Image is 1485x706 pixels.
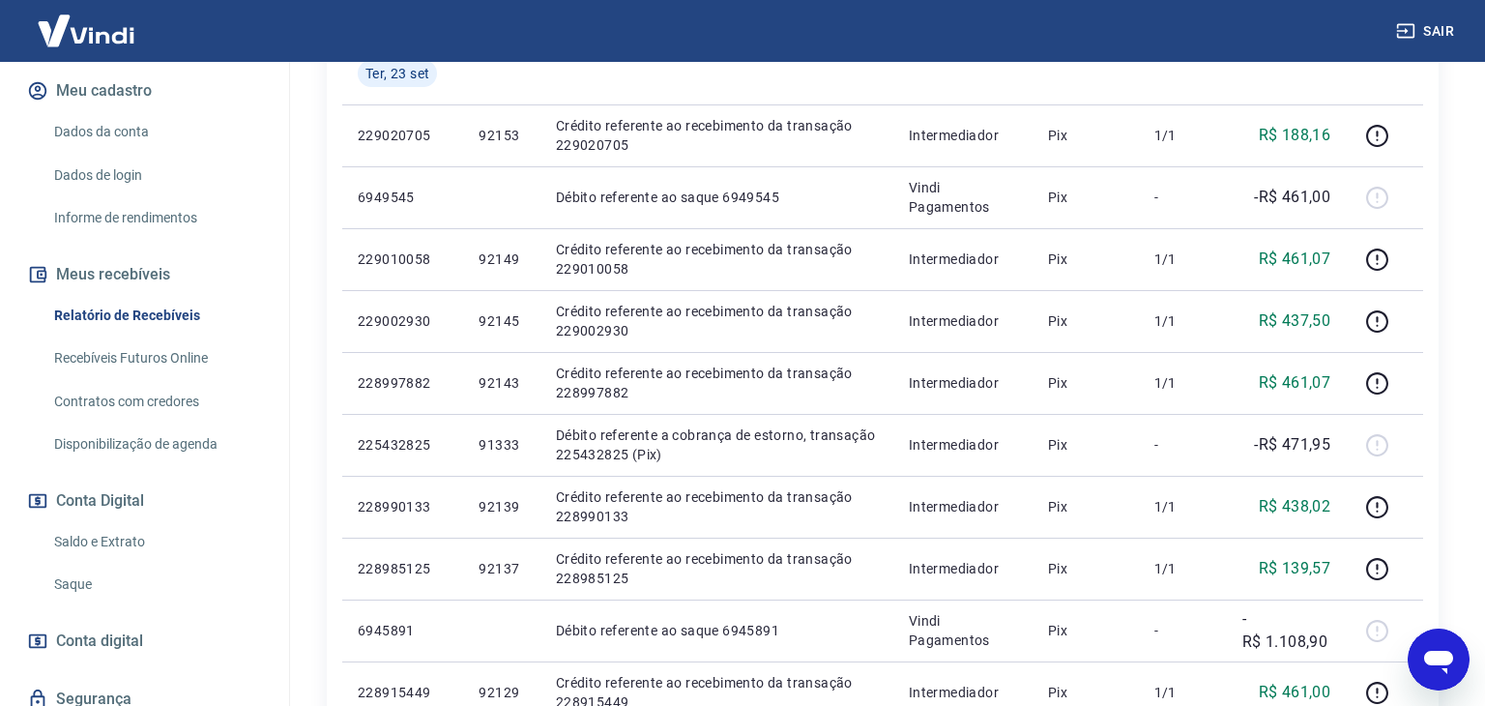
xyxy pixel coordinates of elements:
[358,621,448,640] p: 6945891
[1259,371,1331,395] p: R$ 461,07
[1154,311,1211,331] p: 1/1
[556,487,878,526] p: Crédito referente ao recebimento da transação 228990133
[358,559,448,578] p: 228985125
[909,178,1017,217] p: Vindi Pagamentos
[556,240,878,279] p: Crédito referente ao recebimento da transação 229010058
[1259,681,1331,704] p: R$ 461,00
[556,426,878,464] p: Débito referente a cobrança de estorno, transação 225432825 (Pix)
[1408,629,1470,691] iframe: Botão para abrir a janela de mensagens
[1048,435,1123,455] p: Pix
[1259,557,1331,580] p: R$ 139,57
[909,559,1017,578] p: Intermediador
[1259,309,1331,333] p: R$ 437,50
[56,628,143,655] span: Conta digital
[1154,621,1211,640] p: -
[46,382,266,422] a: Contratos com credores
[23,1,149,60] img: Vindi
[479,559,524,578] p: 92137
[46,565,266,604] a: Saque
[1048,373,1123,393] p: Pix
[358,497,448,516] p: 228990133
[358,435,448,455] p: 225432825
[358,311,448,331] p: 229002930
[909,126,1017,145] p: Intermediador
[479,683,524,702] p: 92129
[556,116,878,155] p: Crédito referente ao recebimento da transação 229020705
[46,338,266,378] a: Recebíveis Futuros Online
[909,373,1017,393] p: Intermediador
[23,620,266,662] a: Conta digital
[1154,497,1211,516] p: 1/1
[1154,373,1211,393] p: 1/1
[479,373,524,393] p: 92143
[1154,683,1211,702] p: 1/1
[556,549,878,588] p: Crédito referente ao recebimento da transação 228985125
[1048,188,1123,207] p: Pix
[46,296,266,336] a: Relatório de Recebíveis
[556,188,878,207] p: Débito referente ao saque 6949545
[909,497,1017,516] p: Intermediador
[479,497,524,516] p: 92139
[46,198,266,238] a: Informe de rendimentos
[46,112,266,152] a: Dados da conta
[23,480,266,522] button: Conta Digital
[909,435,1017,455] p: Intermediador
[358,126,448,145] p: 229020705
[556,302,878,340] p: Crédito referente ao recebimento da transação 229002930
[1048,621,1123,640] p: Pix
[909,683,1017,702] p: Intermediador
[358,250,448,269] p: 229010058
[358,373,448,393] p: 228997882
[46,425,266,464] a: Disponibilização de agenda
[1048,250,1123,269] p: Pix
[479,126,524,145] p: 92153
[1048,497,1123,516] p: Pix
[1259,248,1331,271] p: R$ 461,07
[1048,311,1123,331] p: Pix
[1048,559,1123,578] p: Pix
[909,250,1017,269] p: Intermediador
[556,621,878,640] p: Débito referente ao saque 6945891
[1259,124,1331,147] p: R$ 188,16
[365,64,429,83] span: Ter, 23 set
[556,364,878,402] p: Crédito referente ao recebimento da transação 228997882
[909,311,1017,331] p: Intermediador
[479,311,524,331] p: 92145
[909,611,1017,650] p: Vindi Pagamentos
[1154,435,1211,455] p: -
[1254,186,1330,209] p: -R$ 461,00
[1392,14,1462,49] button: Sair
[1242,607,1330,654] p: -R$ 1.108,90
[1048,126,1123,145] p: Pix
[1154,250,1211,269] p: 1/1
[358,683,448,702] p: 228915449
[1154,188,1211,207] p: -
[1048,683,1123,702] p: Pix
[23,253,266,296] button: Meus recebíveis
[1154,559,1211,578] p: 1/1
[479,435,524,455] p: 91333
[23,70,266,112] button: Meu cadastro
[1259,495,1331,518] p: R$ 438,02
[1254,433,1330,456] p: -R$ 471,95
[1154,126,1211,145] p: 1/1
[358,188,448,207] p: 6949545
[479,250,524,269] p: 92149
[46,522,266,562] a: Saldo e Extrato
[46,156,266,195] a: Dados de login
